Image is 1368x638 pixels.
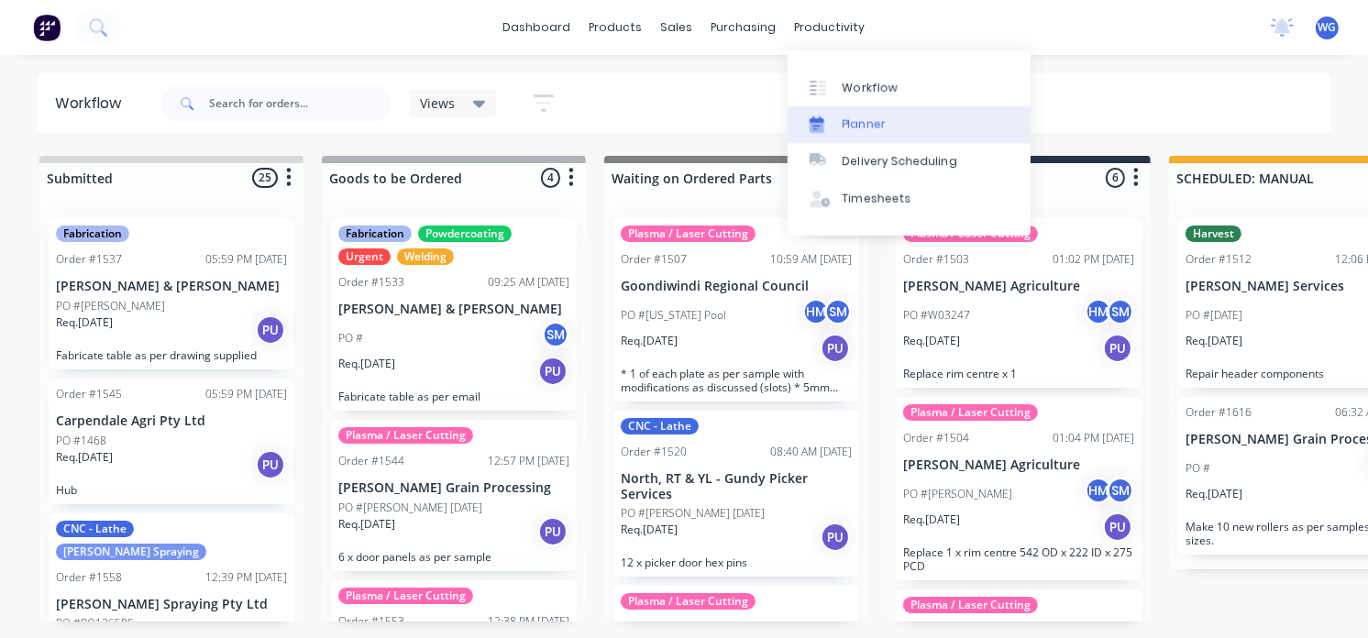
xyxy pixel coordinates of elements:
img: Factory [33,14,61,41]
div: 12:57 PM [DATE] [488,453,569,469]
div: 05:59 PM [DATE] [205,251,287,268]
p: [PERSON_NAME] & [PERSON_NAME] [56,279,287,294]
div: sales [652,14,702,41]
a: Timesheets [788,181,1031,217]
p: [PERSON_NAME] Grain Processing [338,480,569,496]
div: Timesheets [843,191,911,207]
p: Req. [DATE] [621,522,678,538]
p: Req. [DATE] [56,449,113,466]
div: PU [256,450,285,479]
div: FabricationPowdercoatingUrgentWeldingOrder #153309:25 AM [DATE][PERSON_NAME] & [PERSON_NAME]PO #S... [331,218,577,411]
div: productivity [786,14,875,41]
input: Search for orders... [209,85,391,122]
p: PO # [338,330,363,346]
p: Carpendale Agri Pty Ltd [56,413,287,429]
div: PU [1103,334,1132,363]
a: Delivery Scheduling [788,143,1031,180]
div: Order #154505:59 PM [DATE]Carpendale Agri Pty LtdPO #1468Req.[DATE]PUHub [49,379,294,504]
div: SM [542,321,569,348]
div: Urgent [338,248,391,265]
div: Order #1553 [338,613,404,630]
div: 08:40 AM [DATE] [770,444,852,460]
div: 10:19 AM [DATE] [770,619,852,635]
p: PO #[PERSON_NAME] [56,298,165,314]
div: SM [824,298,852,325]
div: Powdercoating [418,225,512,242]
div: HM [1085,477,1112,504]
p: PO #[DATE] [1186,307,1242,324]
a: Workflow [788,69,1031,105]
div: Order #1537 [56,251,122,268]
div: products [580,14,652,41]
div: Plasma / Laser Cutting [903,597,1038,613]
div: 12:39 PM [DATE] [205,569,287,586]
div: CNC - Lathe [56,521,134,537]
p: 6 x door panels as per sample [338,550,569,564]
div: Workflow [843,80,898,96]
p: 12 x picker door hex pins [621,555,852,569]
p: Req. [DATE] [1186,486,1242,502]
p: Req. [DATE] [338,356,395,372]
div: Order #1533 [338,274,404,291]
div: Plasma / Laser Cutting [903,404,1038,421]
p: PO #1468 [56,433,106,449]
div: 01:04 PM [DATE] [1053,430,1134,446]
p: PO #[PERSON_NAME] [DATE] [621,505,765,522]
p: Goondiwindi Regional Council [621,279,852,294]
p: Replace 1 x rim centre 542 OD x 222 ID x 275 PCD [903,545,1134,573]
a: dashboard [494,14,580,41]
div: Fabrication [338,225,412,242]
div: Order #1503 [903,251,969,268]
p: North, RT & YL - Gundy Picker Services [621,471,852,502]
p: Req. [DATE] [621,333,678,349]
div: Order #1545 [56,386,122,402]
div: CNC - Lathe [621,418,699,434]
div: Plasma / Laser CuttingOrder #150301:02 PM [DATE][PERSON_NAME] AgriculturePO #W03247HMSMReq.[DATE]... [896,218,1142,388]
p: * 1 of each plate as per sample with modifications as discussed (slots) * 5mm stainless steel * 1... [621,367,852,394]
span: WG [1318,19,1337,36]
p: Req. [DATE] [903,511,960,528]
a: Planner [788,106,1031,143]
div: SM [1107,298,1134,325]
p: Req. [DATE] [56,314,113,331]
div: Workflow [55,93,130,115]
p: PO #W03247 [903,307,970,324]
div: Delivery Scheduling [843,153,957,170]
div: [PERSON_NAME] Spraying [56,544,206,560]
div: HM [1085,298,1112,325]
p: [PERSON_NAME] & [PERSON_NAME] [338,302,569,317]
div: PU [1103,512,1132,542]
div: Plasma / Laser CuttingOrder #150710:59 AM [DATE]Goondiwindi Regional CouncilPO #[US_STATE] PoolHM... [613,218,859,401]
p: PO # [1186,460,1210,477]
div: Planner [843,116,886,133]
div: 01:02 PM [DATE] [1053,251,1134,268]
div: Order #1544 [338,453,404,469]
div: Plasma / Laser CuttingOrder #154412:57 PM [DATE][PERSON_NAME] Grain ProcessingPO #[PERSON_NAME] [... [331,420,577,571]
p: [PERSON_NAME] Spraying Pty Ltd [56,597,287,612]
div: Order #1520 [621,444,687,460]
div: Order #1558 [56,569,122,586]
div: HM [802,298,830,325]
p: Fabricate table as per drawing supplied [56,348,287,362]
div: Order #1552 [621,619,687,635]
p: [PERSON_NAME] Agriculture [903,457,1134,473]
div: FabricationOrder #153705:59 PM [DATE][PERSON_NAME] & [PERSON_NAME]PO #[PERSON_NAME]Req.[DATE]PUFa... [49,218,294,369]
div: Plasma / Laser Cutting [338,427,473,444]
div: CNC - LatheOrder #152008:40 AM [DATE]North, RT & YL - Gundy Picker ServicesPO #[PERSON_NAME] [DAT... [613,411,859,577]
div: PU [538,357,568,386]
div: SM [1107,477,1134,504]
div: PU [538,517,568,546]
p: Fabricate table as per email [338,390,569,403]
div: 12:38 PM [DATE] [488,613,569,630]
p: Replace rim centre x 1 [903,367,1134,380]
div: purchasing [702,14,786,41]
p: Req. [DATE] [903,333,960,349]
div: Welding [397,248,454,265]
div: Plasma / Laser Cutting [621,225,756,242]
div: Order #1512 [1186,251,1252,268]
div: Plasma / Laser Cutting [621,593,756,610]
p: [PERSON_NAME] Agriculture [903,279,1134,294]
p: PO #PO136585 [56,615,134,632]
p: Req. [DATE] [338,516,395,533]
p: Req. [DATE] [1186,333,1242,349]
